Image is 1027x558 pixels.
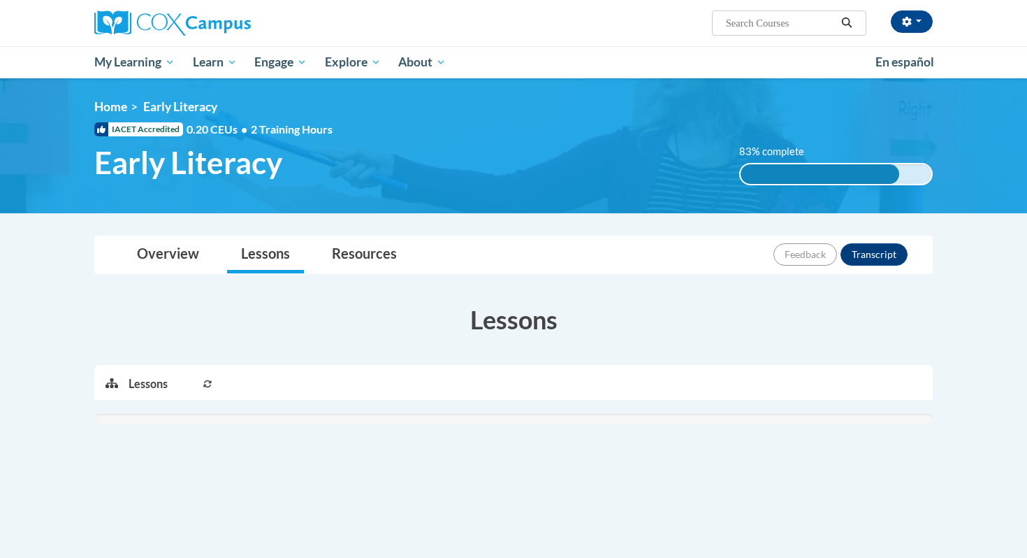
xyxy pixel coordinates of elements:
[398,54,446,71] span: About
[875,55,934,69] span: En español
[94,10,360,36] a: Cox Campus
[94,54,175,71] span: My Learning
[143,99,217,114] span: Early Literacy
[94,144,282,181] span: Early Literacy
[866,48,943,77] a: En español
[739,144,820,159] label: 83% complete
[85,46,184,78] a: My Learning
[184,46,246,78] a: Learn
[245,46,316,78] a: Engage
[325,54,381,71] span: Explore
[73,46,954,78] div: Main menu
[227,236,304,273] a: Lessons
[187,122,251,137] span: 0.20 CEUs
[251,122,333,136] span: 2 Training Hours
[840,243,908,266] button: Transcript
[94,99,127,114] a: Home
[836,15,857,31] button: Search
[741,164,899,184] div: 83% complete
[94,122,183,136] span: IACET Accredited
[254,54,307,71] span: Engage
[318,236,411,273] a: Resources
[123,236,213,273] a: Overview
[724,15,836,31] input: Search Courses
[316,46,390,78] a: Explore
[891,10,933,33] button: Account Settings
[773,243,837,266] button: Feedback
[94,302,933,337] h3: Lessons
[390,46,456,78] a: About
[241,122,247,136] span: •
[193,54,237,71] span: Learn
[94,10,251,36] img: Cox Campus
[129,376,168,392] p: Lessons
